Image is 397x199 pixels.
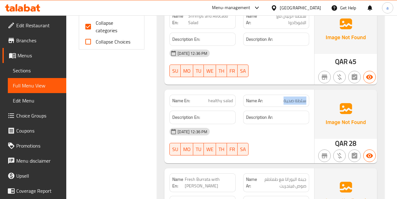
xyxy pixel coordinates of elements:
img: Ae5nvW7+0k+MAAAAAElFTkSuQmCC [314,90,377,139]
a: Upsell [3,168,66,183]
strong: Description Ar: [246,113,273,121]
span: TH [219,66,224,76]
button: SU [169,65,181,77]
a: Branches [3,33,66,48]
span: QAR [335,137,348,149]
span: QAR [335,55,348,68]
span: Menus [18,52,61,59]
button: Not has choices [348,149,361,162]
strong: Name Ar: [246,176,258,189]
a: Menu disclaimer [3,153,66,168]
button: SA [238,143,249,155]
strong: Name En: [172,13,188,26]
button: MO [181,143,193,155]
span: MO [183,145,191,154]
span: TU [196,145,201,154]
span: [DATE] 12:36 PM [175,129,210,135]
a: Edit Restaurant [3,18,66,33]
span: سلطة الربيان مع الافوكادوا [261,13,306,26]
span: Choice Groups [16,112,61,119]
div: Menu-management [212,4,250,12]
span: Menu disclaimer [16,157,61,165]
span: Coupons [16,127,61,134]
span: Shrimps and Avocado Salad [188,13,233,26]
span: MO [183,66,191,76]
span: TU [196,66,201,76]
span: سلطة صحية [284,97,306,104]
strong: Name En: [172,176,185,189]
span: Collapse categories [96,19,134,34]
button: WE [204,65,216,77]
span: SA [240,66,246,76]
a: Menus [3,48,66,63]
button: Not branch specific item [318,71,331,83]
strong: Name Ar: [246,13,261,26]
strong: Name En: [172,97,190,104]
span: SU [172,66,178,76]
button: SU [169,143,181,155]
button: SA [238,65,249,77]
a: Choice Groups [3,108,66,123]
strong: Description Ar: [246,35,273,43]
span: WE [206,66,214,76]
button: TH [216,143,227,155]
button: MO [181,65,193,77]
span: healthy salad [208,97,233,104]
span: SA [240,145,246,154]
span: جبنة البوراتا مع طماطم صوص فينجريت [258,176,306,189]
img: Ae5nvW7+0k+MAAAAAElFTkSuQmCC [314,5,377,54]
button: FR [227,65,238,77]
span: FR [229,145,235,154]
span: FR [229,66,235,76]
button: Available [363,71,376,83]
span: Branches [16,37,61,44]
div: [GEOGRAPHIC_DATA] [280,4,321,11]
button: Not has choices [348,71,361,83]
strong: Description En: [172,113,200,121]
span: Sections [13,67,61,74]
button: TU [193,143,204,155]
a: Edit Menu [8,93,66,108]
span: Coverage Report [16,187,61,195]
span: Fresh Burrata with [PERSON_NAME] [185,176,233,189]
span: [DATE] 12:36 PM [175,50,210,56]
button: WE [204,143,216,155]
a: Coverage Report [3,183,66,198]
span: a [386,4,389,11]
a: Full Menu View [8,78,66,93]
span: Edit Menu [13,97,61,104]
a: Sections [8,63,66,78]
span: Full Menu View [13,82,61,89]
strong: Description En: [172,35,200,43]
span: 28 [349,137,356,149]
span: Upsell [16,172,61,180]
span: WE [206,145,214,154]
a: Coupons [3,123,66,138]
span: Collapse Choices [96,38,130,45]
span: Edit Restaurant [16,22,61,29]
button: TU [193,65,204,77]
span: SU [172,145,178,154]
button: Available [363,149,376,162]
a: Promotions [3,138,66,153]
button: Purchased item [333,149,346,162]
span: Promotions [16,142,61,149]
strong: Name Ar: [246,97,263,104]
button: TH [216,65,227,77]
button: Purchased item [333,71,346,83]
button: FR [227,143,238,155]
span: 45 [349,55,356,68]
button: Not branch specific item [318,149,331,162]
span: TH [219,145,224,154]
